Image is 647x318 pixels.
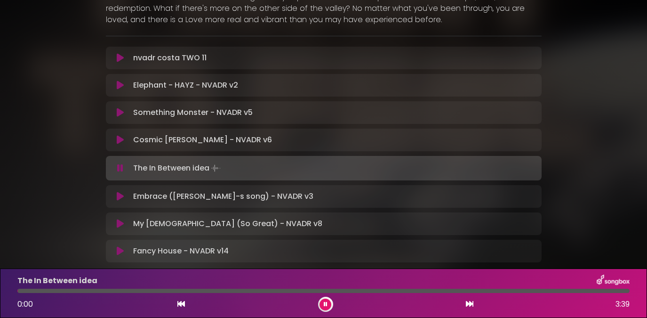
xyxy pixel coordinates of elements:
[133,107,253,118] p: Something Monster - NVADR v5
[597,275,630,287] img: songbox-logo-white.png
[209,162,223,175] img: waveform4.gif
[615,299,630,310] span: 3:39
[133,80,238,91] p: Elephant - HAYZ - NVADR v2
[133,52,207,64] p: nvadr costa TWO 11
[133,162,223,175] p: The In Between idea
[133,134,272,146] p: Cosmic [PERSON_NAME] - NVADR v6
[17,275,97,286] p: The In Between idea
[133,245,229,257] p: Fancy House - NVADR v14
[133,191,313,202] p: Embrace ([PERSON_NAME]-s song) - NVADR v3
[17,299,33,310] span: 0:00
[133,218,322,229] p: My [DEMOGRAPHIC_DATA] (So Great) - NVADR v8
